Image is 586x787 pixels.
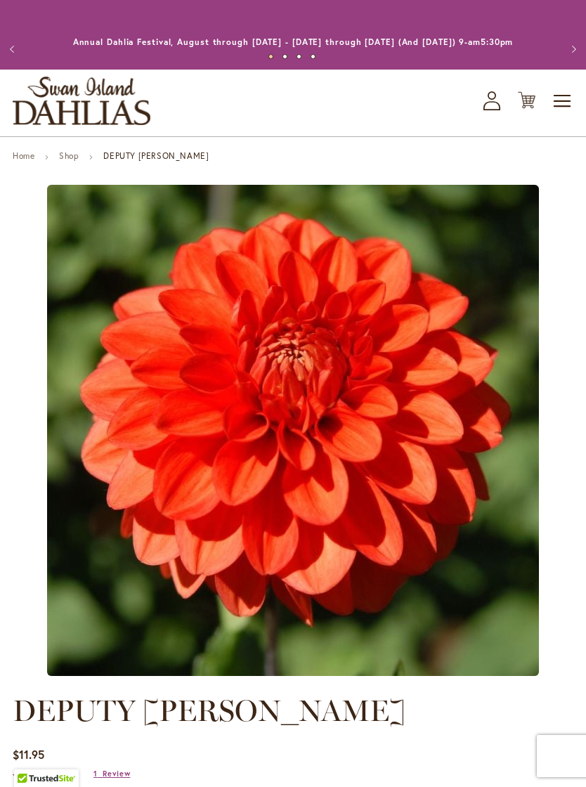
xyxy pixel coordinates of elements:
button: Next [558,35,586,63]
a: Home [13,150,34,161]
span: DEPUTY [PERSON_NAME] [13,693,405,729]
a: store logo [13,77,150,125]
a: Shop [59,150,79,161]
span: 1 [93,769,98,779]
a: 1 Review [93,769,130,779]
strong: DEPUTY [PERSON_NAME] [103,150,209,161]
button: 3 of 4 [297,54,301,59]
img: main product photo [47,185,539,676]
button: 1 of 4 [268,54,273,59]
a: Annual Dahlia Festival, August through [DATE] - [DATE] through [DATE] (And [DATE]) 9-am5:30pm [73,37,514,47]
button: 4 of 4 [311,54,315,59]
span: Review [103,769,130,779]
iframe: Launch Accessibility Center [11,737,50,776]
button: 2 of 4 [282,54,287,59]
